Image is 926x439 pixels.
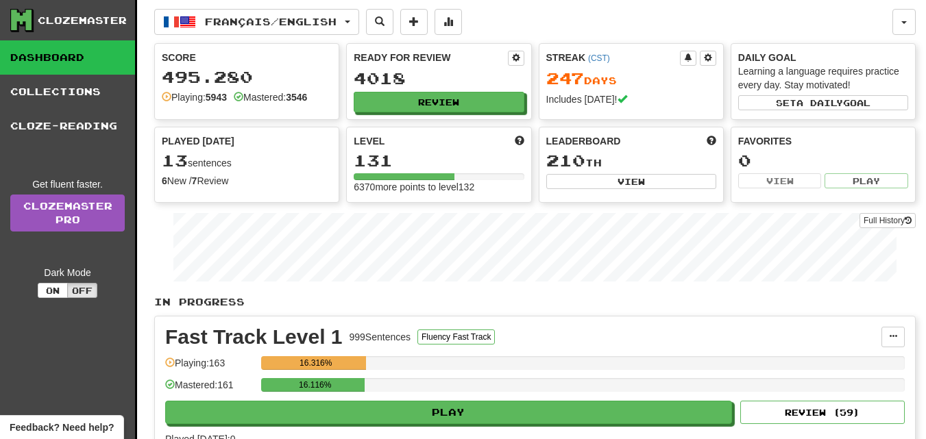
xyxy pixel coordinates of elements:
[400,9,428,35] button: Add sentence to collection
[165,327,343,347] div: Fast Track Level 1
[38,283,68,298] button: On
[165,356,254,379] div: Playing: 163
[546,92,716,106] div: Includes [DATE]!
[740,401,905,424] button: Review (59)
[354,152,524,169] div: 131
[162,175,167,186] strong: 6
[354,134,385,148] span: Level
[205,16,337,27] span: Français / English
[738,152,908,169] div: 0
[162,151,188,170] span: 13
[860,213,916,228] button: Full History
[417,329,495,344] button: Fluency Fast Track
[350,330,411,344] div: 999 Sentences
[162,134,234,148] span: Played [DATE]
[546,152,716,170] div: th
[738,173,822,188] button: View
[354,70,524,87] div: 4018
[234,90,307,104] div: Mastered:
[67,283,97,298] button: Off
[738,51,908,64] div: Daily Goal
[546,134,621,148] span: Leaderboard
[796,98,843,108] span: a daily
[738,95,908,110] button: Seta dailygoal
[825,173,908,188] button: Play
[192,175,197,186] strong: 7
[165,401,732,424] button: Play
[515,134,524,148] span: Score more points to level up
[10,195,125,231] a: ClozemasterPro
[162,51,332,64] div: Score
[165,378,254,401] div: Mastered: 161
[738,134,908,148] div: Favorites
[546,68,584,88] span: 247
[162,174,332,188] div: New / Review
[154,295,916,309] p: In Progress
[10,177,125,191] div: Get fluent faster.
[435,9,462,35] button: More stats
[546,151,585,170] span: 210
[154,9,359,35] button: Français/English
[265,378,365,392] div: 16.116%
[10,421,114,434] span: Open feedback widget
[707,134,716,148] span: This week in points, UTC
[366,9,393,35] button: Search sentences
[265,356,366,370] div: 16.316%
[546,70,716,88] div: Day s
[10,266,125,279] div: Dark Mode
[354,51,507,64] div: Ready for Review
[38,14,127,27] div: Clozemaster
[162,90,227,104] div: Playing:
[546,51,680,64] div: Streak
[588,53,610,63] a: (CST)
[162,152,332,170] div: sentences
[354,180,524,194] div: 6370 more points to level 132
[206,92,227,103] strong: 5943
[738,64,908,92] div: Learning a language requires practice every day. Stay motivated!
[354,92,524,112] button: Review
[286,92,307,103] strong: 3546
[546,174,716,189] button: View
[162,68,332,86] div: 495.280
